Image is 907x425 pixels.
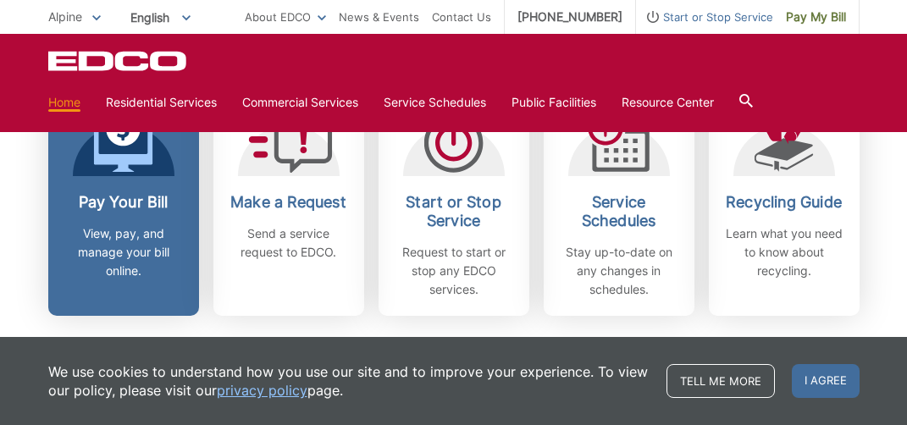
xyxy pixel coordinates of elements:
a: News & Events [339,8,419,26]
a: EDCD logo. Return to the homepage. [48,51,189,71]
a: Public Facilities [512,93,596,112]
p: We use cookies to understand how you use our site and to improve your experience. To view our pol... [48,362,650,400]
span: Alpine [48,9,82,24]
span: Pay My Bill [786,8,846,26]
a: Contact Us [432,8,491,26]
a: privacy policy [217,381,307,400]
a: Service Schedules Stay up-to-date on any changes in schedules. [544,91,694,316]
a: About EDCO [245,8,326,26]
a: Tell me more [666,364,775,398]
a: Recycling Guide Learn what you need to know about recycling. [709,91,860,316]
a: Service Schedules [384,93,486,112]
p: Learn what you need to know about recycling. [722,224,847,280]
a: Make a Request Send a service request to EDCO. [213,91,364,316]
h2: Service Schedules [556,193,682,230]
a: Commercial Services [242,93,358,112]
p: Stay up-to-date on any changes in schedules. [556,243,682,299]
p: Request to start or stop any EDCO services. [391,243,517,299]
p: Send a service request to EDCO. [226,224,351,262]
p: View, pay, and manage your bill online. [61,224,186,280]
a: Residential Services [106,93,217,112]
h2: Start or Stop Service [391,193,517,230]
h2: Pay Your Bill [61,193,186,212]
h2: Make a Request [226,193,351,212]
span: English [118,3,203,31]
a: Resource Center [622,93,714,112]
a: Home [48,93,80,112]
a: Pay Your Bill View, pay, and manage your bill online. [48,91,199,316]
h2: Recycling Guide [722,193,847,212]
span: I agree [792,364,860,398]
